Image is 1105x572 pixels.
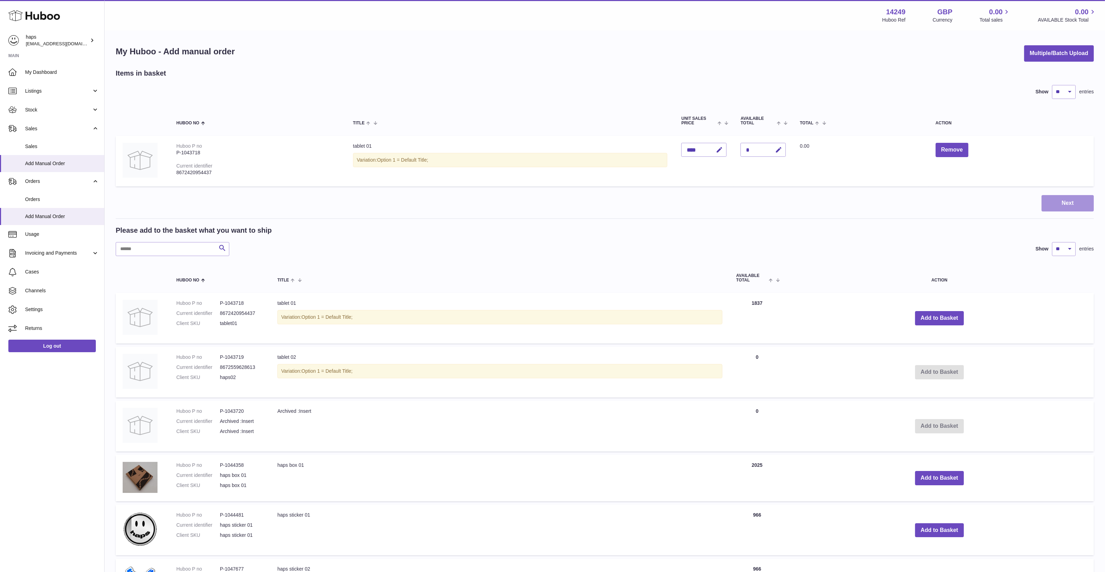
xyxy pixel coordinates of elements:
[176,320,220,327] dt: Client SKU
[220,408,263,415] dd: P-1043720
[1042,195,1094,211] button: Next
[25,125,92,132] span: Sales
[25,160,99,167] span: Add Manual Order
[989,7,1003,17] span: 0.00
[937,7,952,17] strong: GBP
[270,293,729,343] td: tablet 01
[886,7,906,17] strong: 14249
[8,35,19,46] img: internalAdmin-14249@internal.huboo.com
[915,471,964,485] button: Add to Basket
[176,278,199,283] span: Huboo no
[26,41,102,46] span: [EMAIL_ADDRESS][DOMAIN_NAME]
[800,121,813,125] span: Total
[277,310,722,324] div: Variation:
[176,532,220,539] dt: Client SKU
[176,462,220,469] dt: Huboo P no
[980,7,1011,23] a: 0.00 Total sales
[800,143,809,149] span: 0.00
[1079,246,1094,252] span: entries
[220,374,263,381] dd: haps02
[25,306,99,313] span: Settings
[116,69,166,78] h2: Items in basket
[681,116,716,125] span: Unit Sales Price
[176,149,339,156] div: P-1043718
[176,300,220,307] dt: Huboo P no
[25,250,92,256] span: Invoicing and Payments
[26,34,89,47] div: haps
[123,408,158,443] img: Archived :Insert
[936,121,1087,125] div: Action
[25,325,99,332] span: Returns
[220,522,263,528] dd: haps sticker 01
[270,401,729,451] td: Archived :Insert
[123,462,158,493] img: haps box 01
[377,157,428,163] span: Option 1 = Default Title;
[729,401,785,451] td: 0
[116,226,272,235] h2: Please add to the basket what you want to ship
[176,512,220,518] dt: Huboo P no
[220,310,263,317] dd: 8672420954437
[1036,88,1049,95] label: Show
[176,169,339,176] div: 8672420954437
[123,300,158,335] img: tablet 01
[1038,7,1097,23] a: 0.00 AVAILABLE Stock Total
[220,300,263,307] dd: P-1043718
[176,522,220,528] dt: Current identifier
[936,143,968,157] button: Remove
[176,374,220,381] dt: Client SKU
[1075,7,1089,17] span: 0.00
[740,116,775,125] span: AVAILABLE Total
[176,472,220,479] dt: Current identifier
[270,455,729,502] td: haps box 01
[176,163,213,169] div: Current identifier
[220,354,263,361] dd: P-1043719
[25,196,99,203] span: Orders
[980,17,1011,23] span: Total sales
[1079,88,1094,95] span: entries
[25,213,99,220] span: Add Manual Order
[123,143,158,178] img: tablet 01
[220,428,263,435] dd: Archived :Insert
[729,293,785,343] td: 1837
[915,311,964,325] button: Add to Basket
[220,482,263,489] dd: haps box 01
[220,418,263,425] dd: Archived :Insert
[915,523,964,538] button: Add to Basket
[933,17,953,23] div: Currency
[1038,17,1097,23] span: AVAILABLE Stock Total
[301,368,353,374] span: Option 1 = Default Title;
[25,69,99,76] span: My Dashboard
[116,46,235,57] h1: My Huboo - Add manual order
[1036,246,1049,252] label: Show
[346,136,674,186] td: tablet 01
[176,364,220,371] dt: Current identifier
[25,143,99,150] span: Sales
[176,121,199,125] span: Huboo no
[176,354,220,361] dt: Huboo P no
[353,153,667,167] div: Variation:
[176,310,220,317] dt: Current identifier
[277,278,289,283] span: Title
[25,269,99,275] span: Cases
[729,347,785,397] td: 0
[1024,45,1094,62] button: Multiple/Batch Upload
[270,505,729,555] td: haps sticker 01
[785,266,1094,289] th: Action
[25,107,92,113] span: Stock
[176,418,220,425] dt: Current identifier
[25,231,99,238] span: Usage
[729,505,785,555] td: 966
[220,462,263,469] dd: P-1044358
[176,143,202,149] div: Huboo P no
[25,88,92,94] span: Listings
[220,320,263,327] dd: tablet01
[25,178,92,185] span: Orders
[270,347,729,397] td: tablet 02
[220,472,263,479] dd: haps box 01
[176,408,220,415] dt: Huboo P no
[736,273,767,283] span: AVAILABLE Total
[25,287,99,294] span: Channels
[277,364,722,378] div: Variation:
[176,428,220,435] dt: Client SKU
[220,532,263,539] dd: haps sticker 01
